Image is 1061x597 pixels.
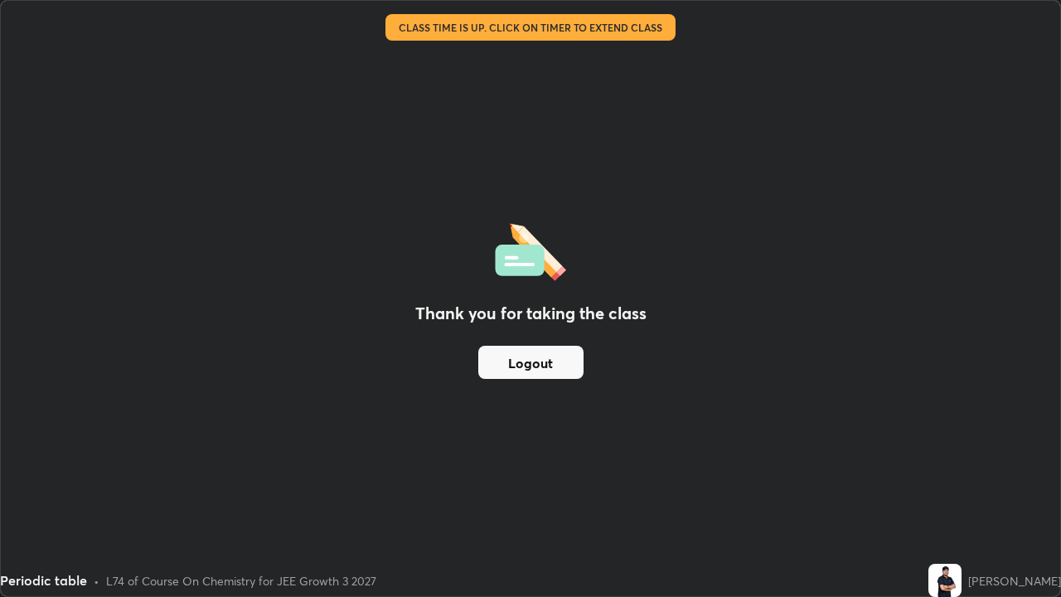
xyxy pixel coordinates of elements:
div: L74 of Course On Chemistry for JEE Growth 3 2027 [106,572,376,590]
img: 233275cb9adc4a56a51a9adff78a3b51.jpg [928,564,962,597]
div: • [94,572,99,590]
h2: Thank you for taking the class [415,301,647,326]
button: Logout [478,346,584,379]
img: offlineFeedback.1438e8b3.svg [495,218,566,281]
div: [PERSON_NAME] [968,572,1061,590]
